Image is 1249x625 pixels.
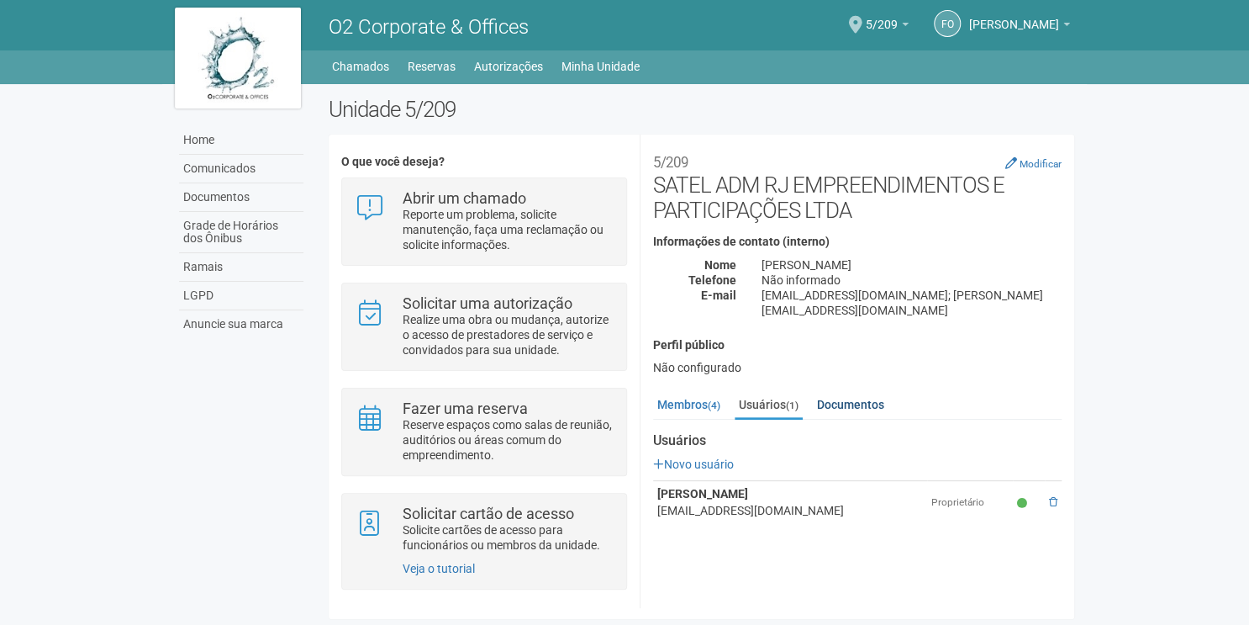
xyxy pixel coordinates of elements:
[355,401,613,463] a: Fazer uma reserva Reserve espaços como salas de reunião, auditórios ou áreas comum do empreendime...
[653,339,1062,352] h4: Perfil público
[657,502,923,519] div: [EMAIL_ADDRESS][DOMAIN_NAME]
[657,487,748,501] strong: [PERSON_NAME]
[1005,156,1062,170] a: Modificar
[403,294,572,312] strong: Solicitar uma autorização
[474,55,543,78] a: Autorizações
[688,273,736,287] strong: Telefone
[329,15,529,39] span: O2 Corporate & Offices
[179,282,303,310] a: LGPD
[179,253,303,282] a: Ramais
[179,126,303,155] a: Home
[969,20,1070,34] a: [PERSON_NAME]
[341,156,626,168] h4: O que você deseja?
[179,310,303,338] a: Anuncie sua marca
[653,236,1062,248] h4: Informações de contato (interno)
[403,189,526,207] strong: Abrir um chamado
[813,392,888,417] a: Documentos
[653,154,688,171] small: 5/209
[653,360,1062,375] div: Não configurado
[653,433,1062,448] strong: Usuários
[749,273,1074,288] div: Não informado
[403,562,475,575] a: Veja o tutorial
[927,481,1014,524] td: Proprietário
[403,400,528,417] strong: Fazer uma reserva
[355,296,613,358] a: Solicitar uma autorização Realize uma obra ou mudança, autorize o acesso de prestadores de serviç...
[403,312,614,358] p: Realize uma obra ou mudança, autorize o acesso de prestadores de serviço e convidados para sua un...
[653,147,1062,223] h2: SATEL ADM RJ EMPREENDIMENTOS E PARTICIPAÇÕES LTDA
[749,288,1074,318] div: [EMAIL_ADDRESS][DOMAIN_NAME]; [PERSON_NAME][EMAIL_ADDRESS][DOMAIN_NAME]
[969,2,1059,31] span: Fabrizio Odorici
[329,97,1074,122] h2: Unidade 5/209
[355,191,613,252] a: Abrir um chamado Reporte um problema, solicite manutenção, faça uma reclamação ou solicite inform...
[786,400,798,411] small: (1)
[749,257,1074,273] div: [PERSON_NAME]
[1017,496,1031,511] small: Ativo
[403,207,614,252] p: Reporte um problema, solicite manutenção, faça uma reclamação ou solicite informações.
[179,212,303,253] a: Grade de Horários dos Ônibus
[701,289,736,302] strong: E-mail
[332,55,389,78] a: Chamados
[653,392,725,417] a: Membros(4)
[704,258,736,272] strong: Nome
[934,10,961,37] a: FO
[653,458,734,471] a: Novo usuário
[355,506,613,553] a: Solicitar cartão de acesso Solicite cartões de acesso para funcionários ou membros da unidade.
[708,400,720,411] small: (4)
[1020,158,1062,170] small: Modificar
[179,183,303,212] a: Documentos
[403,522,614,553] p: Solicite cartões de acesso para funcionários ou membros da unidade.
[403,417,614,463] p: Reserve espaços como salas de reunião, auditórios ou áreas comum do empreendimento.
[175,8,301,109] img: logo.jpg
[866,2,898,31] span: 5/209
[866,20,909,34] a: 5/209
[403,505,574,522] strong: Solicitar cartão de acesso
[408,55,456,78] a: Reservas
[561,55,640,78] a: Minha Unidade
[179,155,303,183] a: Comunicados
[735,392,803,420] a: Usuários(1)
